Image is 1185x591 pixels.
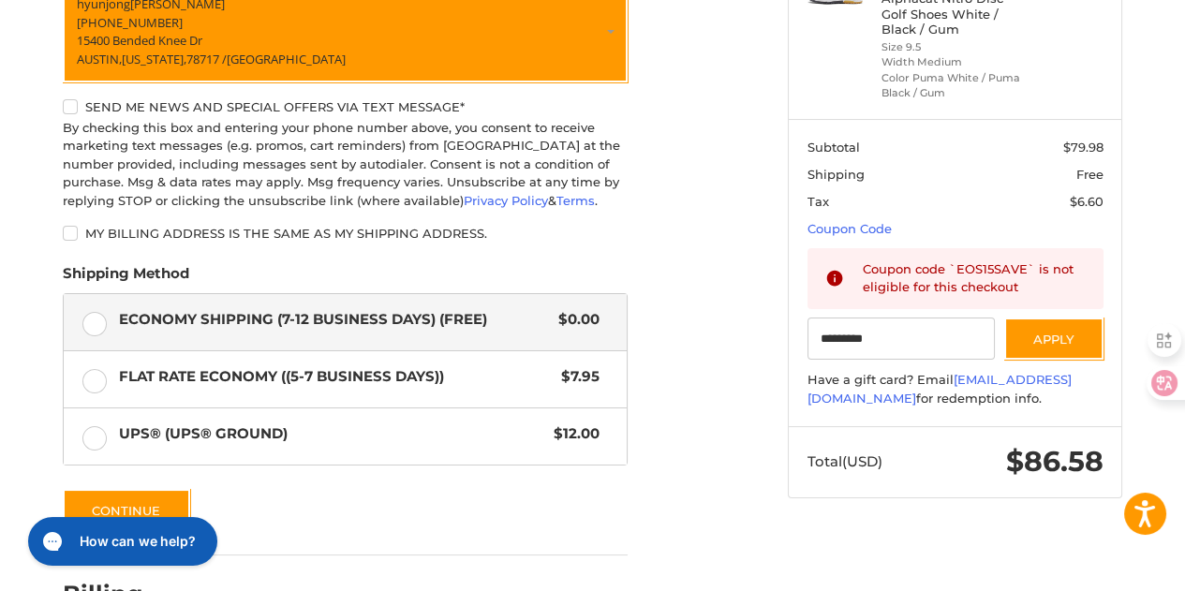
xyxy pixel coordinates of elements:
[881,54,1025,70] li: Width Medium
[863,260,1086,297] div: Coupon code `EOS15SAVE` is not eligible for this checkout
[807,372,1072,406] a: [EMAIL_ADDRESS][DOMAIN_NAME]
[881,39,1025,55] li: Size 9.5
[1004,318,1104,360] button: Apply
[63,226,628,241] label: My billing address is the same as my shipping address.
[807,140,860,155] span: Subtotal
[807,194,829,209] span: Tax
[807,452,882,470] span: Total (USD)
[227,51,346,67] span: [GEOGRAPHIC_DATA]
[186,51,227,67] span: 78717 /
[77,51,122,67] span: AUSTIN,
[549,309,600,331] span: $0.00
[881,70,1025,101] li: Color Puma White / Puma Black / Gum
[807,167,865,182] span: Shipping
[122,51,186,67] span: [US_STATE],
[1070,194,1104,209] span: $6.60
[464,193,548,208] a: Privacy Policy
[119,309,550,331] span: Economy Shipping (7-12 Business Days) (Free)
[544,423,600,445] span: $12.00
[63,489,190,532] button: Continue
[807,371,1104,407] div: Have a gift card? Email for redemption info.
[807,318,996,360] input: Gift Certificate or Coupon Code
[1006,444,1104,479] span: $86.58
[19,510,223,572] iframe: Gorgias live chat messenger
[77,14,183,31] span: [PHONE_NUMBER]
[63,99,628,114] label: Send me news and special offers via text message*
[1063,140,1104,155] span: $79.98
[63,263,189,293] legend: Shipping Method
[119,423,545,445] span: UPS® (UPS® Ground)
[77,32,202,49] span: 15400 Bended Knee Dr
[119,366,553,388] span: Flat Rate Economy ((5-7 Business Days))
[1076,167,1104,182] span: Free
[552,366,600,388] span: $7.95
[807,221,892,236] a: Coupon Code
[556,193,595,208] a: Terms
[63,119,628,211] div: By checking this box and entering your phone number above, you consent to receive marketing text ...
